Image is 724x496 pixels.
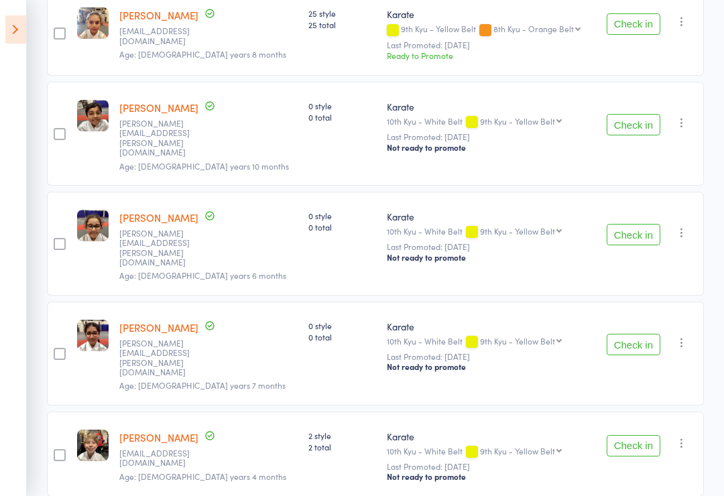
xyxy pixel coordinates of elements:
[480,227,555,235] div: 9th Kyu - Yellow Belt
[308,320,376,331] span: 0 style
[119,379,286,391] span: Age: [DEMOGRAPHIC_DATA] years 7 months
[387,50,591,61] div: Ready to Promote
[308,7,376,19] span: 25 style
[119,320,198,334] a: [PERSON_NAME]
[308,441,376,452] span: 2 total
[387,7,591,21] div: Karate
[387,24,591,36] div: 9th Kyu - Yellow Belt
[119,471,286,482] span: Age: [DEMOGRAPHIC_DATA] years 4 months
[493,24,574,33] div: 8th Kyu - Orange Belt
[607,334,660,355] button: Check in
[119,210,198,225] a: [PERSON_NAME]
[387,40,591,50] small: Last Promoted: [DATE]
[387,117,591,128] div: 10th Kyu - White Belt
[387,142,591,153] div: Not ready to promote
[77,210,109,241] img: 9k=
[119,229,206,267] small: naureen.muzaffar@gmail.com
[77,430,109,461] img: image1753687439.png
[119,26,206,46] small: as.armanios@gmail.com
[387,320,591,333] div: Karate
[308,100,376,111] span: 0 style
[119,119,206,158] small: naureen.muzaffar@gmail.com
[119,8,198,22] a: [PERSON_NAME]
[119,430,198,444] a: [PERSON_NAME]
[387,132,591,141] small: Last Promoted: [DATE]
[119,338,206,377] small: naureen.muzaffar@gmail.com
[119,101,198,115] a: [PERSON_NAME]
[607,224,660,245] button: Check in
[77,100,109,131] img: 2Q==
[387,242,591,251] small: Last Promoted: [DATE]
[387,446,591,458] div: 10th Kyu - White Belt
[387,361,591,372] div: Not ready to promote
[387,252,591,263] div: Not ready to promote
[308,210,376,221] span: 0 style
[77,320,109,351] img: Z
[387,336,591,348] div: 10th Kyu - White Belt
[480,117,555,125] div: 9th Kyu - Yellow Belt
[387,352,591,361] small: Last Promoted: [DATE]
[308,331,376,343] span: 0 total
[387,210,591,223] div: Karate
[607,114,660,135] button: Check in
[308,19,376,30] span: 25 total
[119,269,286,281] span: Age: [DEMOGRAPHIC_DATA] years 6 months
[607,435,660,456] button: Check in
[119,448,206,468] small: zac.oke@hotmail.com
[387,227,591,238] div: 10th Kyu - White Belt
[480,336,555,345] div: 9th Kyu - Yellow Belt
[387,471,591,482] div: Not ready to promote
[119,160,289,172] span: Age: [DEMOGRAPHIC_DATA] years 10 months
[480,446,555,455] div: 9th Kyu - Yellow Belt
[387,462,591,471] small: Last Promoted: [DATE]
[119,48,286,60] span: Age: [DEMOGRAPHIC_DATA] years 8 months
[387,100,591,113] div: Karate
[387,430,591,443] div: Karate
[607,13,660,35] button: Check in
[77,7,109,39] img: image1705988022.png
[308,430,376,441] span: 2 style
[308,111,376,123] span: 0 total
[308,221,376,233] span: 0 total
